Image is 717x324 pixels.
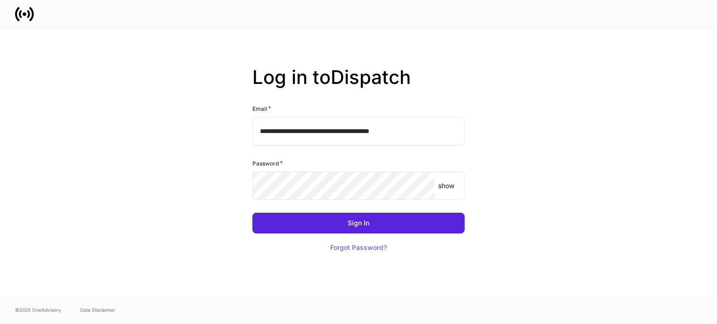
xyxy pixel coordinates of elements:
h2: Log in to Dispatch [252,66,465,104]
h6: Email [252,104,271,113]
p: show [438,181,454,191]
div: Sign In [348,220,369,226]
a: Data Disclaimer [80,306,115,314]
div: Forgot Password? [330,244,387,251]
button: Sign In [252,213,465,233]
h6: Password [252,158,283,168]
button: Forgot Password? [318,237,399,258]
span: © 2025 OneAdvisory [15,306,61,314]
